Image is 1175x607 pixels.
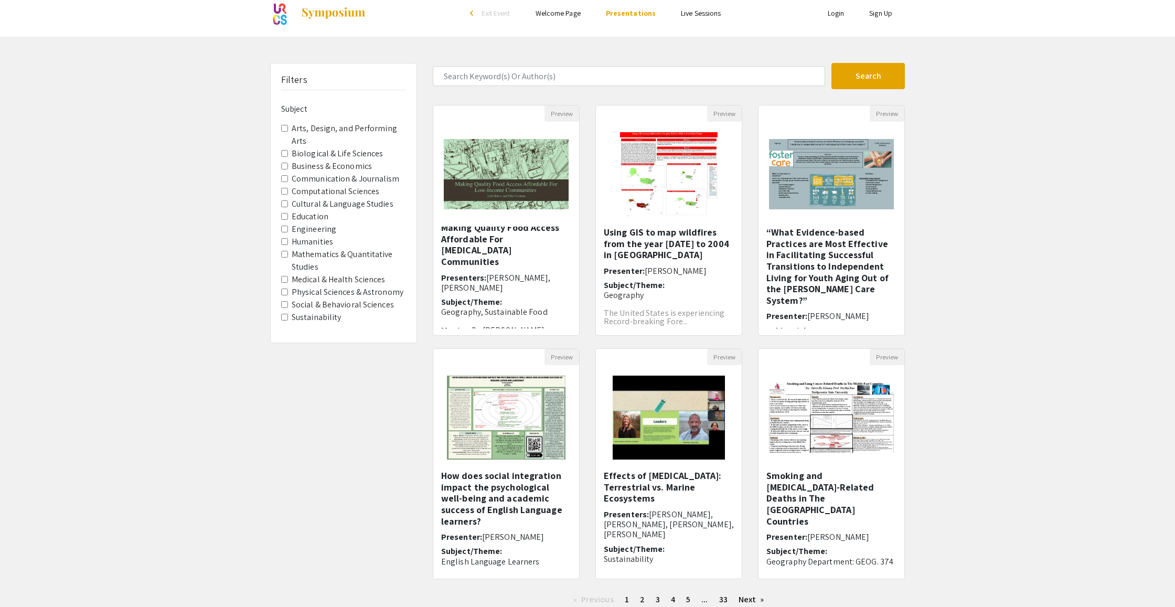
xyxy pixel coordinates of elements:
span: [PERSON_NAME] [807,311,869,322]
label: Humanities [292,236,333,248]
span: Subject/Theme: [441,546,502,557]
h5: Smoking and [MEDICAL_DATA]-Related Deaths in The [GEOGRAPHIC_DATA] Countries [766,470,896,527]
button: Preview [870,105,904,122]
span: [PERSON_NAME] [482,531,544,542]
img: <p>&nbsp;“What Evidence-based Practices are Most Effective in Facilitating Successful Transitions... [759,129,904,220]
p: English Language Learners [441,557,571,567]
span: ... [701,594,708,605]
span: [PERSON_NAME], [PERSON_NAME], [PERSON_NAME], [PERSON_NAME] [604,509,734,540]
div: Open Presentation <p><span style="color: rgb(153, 192, 156); background-color: rgb(245, 245, 245)... [433,105,580,336]
span: 3 [656,594,660,605]
input: Search Keyword(s) Or Author(s) [433,66,825,86]
iframe: Chat [8,560,45,599]
p: Geography [604,290,734,300]
span: Dr. [PERSON_NAME] [472,325,545,336]
span: 4 [671,594,675,605]
span: 2 [640,594,645,605]
span: 5 [686,594,690,605]
img: <p><span style="color: rgb(153, 192, 156); background-color: rgb(245, 245, 245);">Making Quality ... [433,129,579,220]
h6: Presenter: [766,311,896,321]
h5: “What Evidence-based Practices are Most Effective in Facilitating Successful Transitions to Indep... [766,227,896,306]
a: Sign Up [869,8,892,18]
button: Preview [870,349,904,365]
label: Computational Sciences [292,185,379,198]
h5: Filters [281,74,307,86]
img: <p><strong style="color: rgb(39, 39, 39);">How does social integration impact the psychological w... [436,365,576,470]
button: Preview [707,105,742,122]
h5: Making Quality Food Access Affordable For [MEDICAL_DATA] Communities ​ [441,222,571,267]
span: Subject/Theme: [766,325,827,336]
h6: Presenter: [766,532,896,542]
label: Sustainability [292,311,341,324]
a: Live Sessions [681,8,721,18]
h5: Effects of [MEDICAL_DATA]: Terrestrial vs. Marine Ecosystems [604,470,734,504]
span: The United States is experiencing Record-breaking Fore... [604,307,724,327]
span: Subject/Theme: [604,280,665,291]
span: [PERSON_NAME], [PERSON_NAME] [441,272,551,293]
label: Engineering [292,223,336,236]
div: Open Presentation <p><span style="color: rgb(75, 140, 98); background-color: rgb(245, 245, 245);"... [595,348,742,579]
h6: Presenters: [604,509,734,540]
div: Open Presentation <p><span style="background-color: transparent; color: rgb(0, 0, 0);">Smoking an... [758,348,905,579]
button: Preview [544,349,579,365]
span: Subject/Theme: [604,544,665,555]
label: Business & Economics [292,160,372,173]
label: Social & Behavioral Sciences [292,299,394,311]
img: <p>Using GIS to map wildfires from the year 2024 to 2004 in the United States</p> [610,122,729,227]
button: Preview [707,349,742,365]
h5: How does social integration impact the psychological well-being and academic success of English L... [441,470,571,527]
label: Physical Sciences & Astronomy [292,286,403,299]
p: Sustainability [604,554,734,564]
div: Open Presentation <p>Using GIS to map wildfires from the year 2024 to 2004 in the United States</p> [595,105,742,336]
label: Communication & Journalism [292,173,400,185]
span: Exit Event [482,8,510,18]
span: [PERSON_NAME] [807,531,869,542]
a: Login [828,8,845,18]
span: Previous [581,594,614,605]
span: 1 [625,594,629,605]
h6: Presenters: [441,273,571,293]
span: Mentor: [441,325,472,336]
img: <p><span style="color: rgb(75, 140, 98); background-color: rgb(245, 245, 245);">Effects of Plasti... [602,365,735,470]
p: Geography, Sustainable Food [441,307,571,317]
img: <p><span style="background-color: transparent; color: rgb(0, 0, 0);">Smoking and Lung Cancer-Rela... [759,372,904,463]
h6: Subject [281,104,406,114]
span: Subject/Theme: [766,546,827,557]
img: Symposium by ForagerOne [301,7,366,19]
h6: Presenter: [604,266,734,276]
span: [PERSON_NAME] [645,265,707,276]
label: Arts, Design, and Performing Arts [292,122,406,147]
button: Preview [544,105,579,122]
div: Open Presentation <p>&nbsp;“What Evidence-based Practices are Most Effective in Facilitating Succ... [758,105,905,336]
p: Geography Department: GEOG. 374 [766,557,896,567]
label: Biological & Life Sciences [292,147,383,160]
h6: Presenter: [441,532,571,542]
label: Cultural & Language Studies [292,198,393,210]
span: 33 [719,594,728,605]
div: arrow_back_ios [470,10,476,16]
h5: Using GIS to map wildfires from the year [DATE] to 2004 in [GEOGRAPHIC_DATA] [604,227,734,261]
label: Education [292,210,328,223]
span: Subject/Theme: [441,296,502,307]
button: Search [831,63,905,89]
a: Welcome Page [536,8,581,18]
label: Mathematics & Quantitative Studies [292,248,406,273]
div: Open Presentation <p><strong style="color: rgb(39, 39, 39);">How does social integration impact t... [433,348,580,579]
label: Medical & Health Sciences [292,273,386,286]
a: Presentations [606,8,656,18]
